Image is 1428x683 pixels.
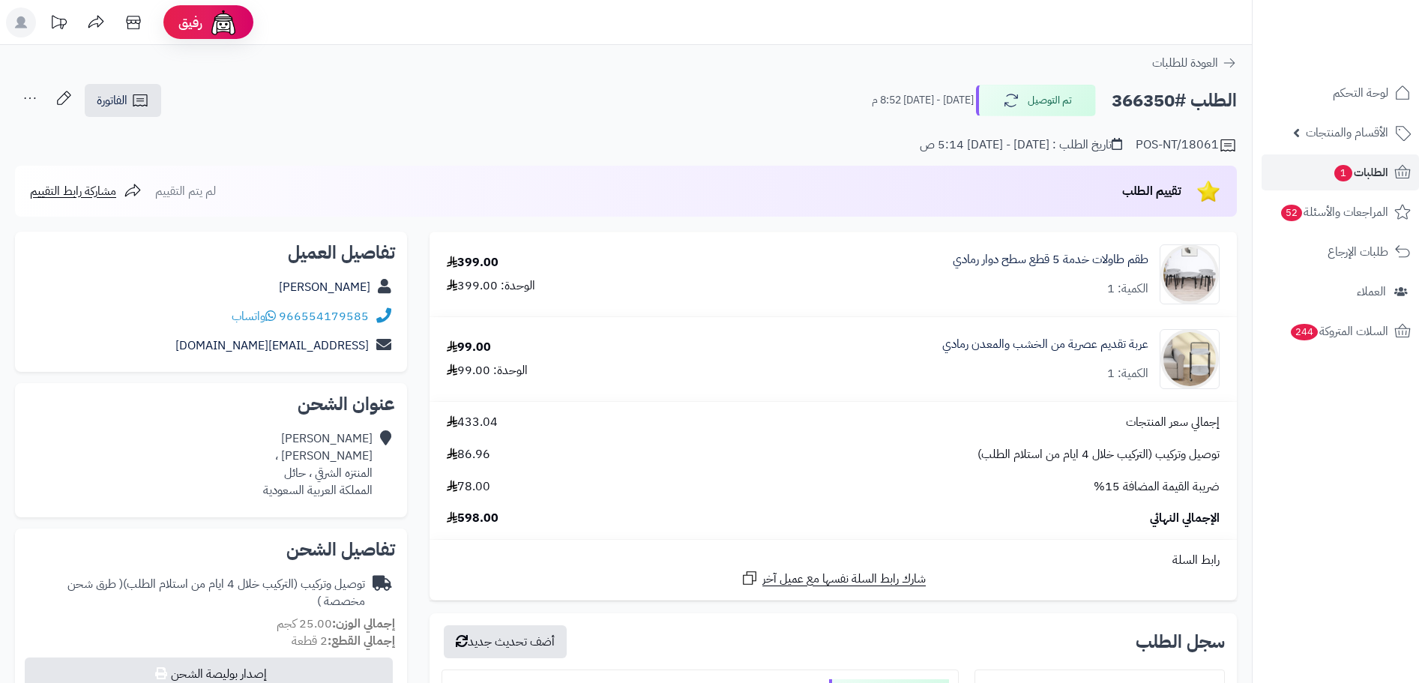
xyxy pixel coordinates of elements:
[447,478,490,496] span: 78.00
[279,307,369,325] a: 966554179585
[1333,162,1388,183] span: الطلبات
[1289,321,1388,342] span: السلات المتروكة
[1262,194,1419,230] a: المراجعات والأسئلة52
[1107,280,1148,298] div: الكمية: 1
[953,251,1148,268] a: طقم طاولات خدمة 5 قطع سطح دوار رمادي
[30,182,116,200] span: مشاركة رابط التقييم
[1262,313,1419,349] a: السلات المتروكة244
[447,446,490,463] span: 86.96
[872,93,974,108] small: [DATE] - [DATE] 8:52 م
[1160,244,1219,304] img: 1741873745-1-90x90.jpg
[27,244,395,262] h2: تفاصيل العميل
[1112,85,1237,116] h2: الطلب #366350
[175,337,369,355] a: [EMAIL_ADDRESS][DOMAIN_NAME]
[1150,510,1220,527] span: الإجمالي النهائي
[1280,202,1388,223] span: المراجعات والأسئلة
[1136,633,1225,651] h3: سجل الطلب
[447,414,498,431] span: 433.04
[27,541,395,559] h2: تفاصيل الشحن
[977,446,1220,463] span: توصيل وتركيب (التركيب خلال 4 ايام من استلام الطلب)
[1122,182,1181,200] span: تقييم الطلب
[436,552,1231,569] div: رابط السلة
[1306,122,1388,143] span: الأقسام والمنتجات
[942,336,1148,353] a: عربة تقديم عصرية من الخشب والمعدن رمادي
[1262,234,1419,270] a: طلبات الإرجاع
[1107,365,1148,382] div: الكمية: 1
[1262,274,1419,310] a: العملاء
[1357,281,1386,302] span: العملاء
[444,625,567,658] button: أضف تحديث جديد
[292,632,395,650] small: 2 قطعة
[232,307,276,325] a: واتساب
[1262,154,1419,190] a: الطلبات1
[1328,241,1388,262] span: طلبات الإرجاع
[85,84,161,117] a: الفاتورة
[263,430,373,499] div: [PERSON_NAME] [PERSON_NAME] ، المنتزه الشرقي ، حائل المملكة العربية السعودية
[447,510,498,527] span: 598.00
[1152,54,1237,72] a: العودة للطلبات
[447,254,498,271] div: 399.00
[332,615,395,633] strong: إجمالي الوزن:
[447,277,535,295] div: الوحدة: 399.00
[1160,329,1219,389] img: 1752927796-1-90x90.jpg
[27,395,395,413] h2: عنوان الشحن
[1281,205,1302,221] span: 52
[1333,82,1388,103] span: لوحة التحكم
[27,576,365,610] div: توصيل وتركيب (التركيب خلال 4 ايام من استلام الطلب)
[1152,54,1218,72] span: العودة للطلبات
[1126,414,1220,431] span: إجمالي سعر المنتجات
[976,85,1096,116] button: تم التوصيل
[1262,75,1419,111] a: لوحة التحكم
[97,91,127,109] span: الفاتورة
[447,339,491,356] div: 99.00
[741,569,926,588] a: شارك رابط السلة نفسها مع عميل آخر
[279,278,370,296] a: [PERSON_NAME]
[1136,136,1237,154] div: POS-NT/18061
[447,362,528,379] div: الوحدة: 99.00
[277,615,395,633] small: 25.00 كجم
[208,7,238,37] img: ai-face.png
[1094,478,1220,496] span: ضريبة القيمة المضافة 15%
[1291,324,1318,340] span: 244
[328,632,395,650] strong: إجمالي القطع:
[920,136,1122,154] div: تاريخ الطلب : [DATE] - [DATE] 5:14 ص
[762,571,926,588] span: شارك رابط السلة نفسها مع عميل آخر
[67,575,365,610] span: ( طرق شحن مخصصة )
[1334,165,1352,181] span: 1
[40,7,77,41] a: تحديثات المنصة
[30,182,142,200] a: مشاركة رابط التقييم
[155,182,216,200] span: لم يتم التقييم
[178,13,202,31] span: رفيق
